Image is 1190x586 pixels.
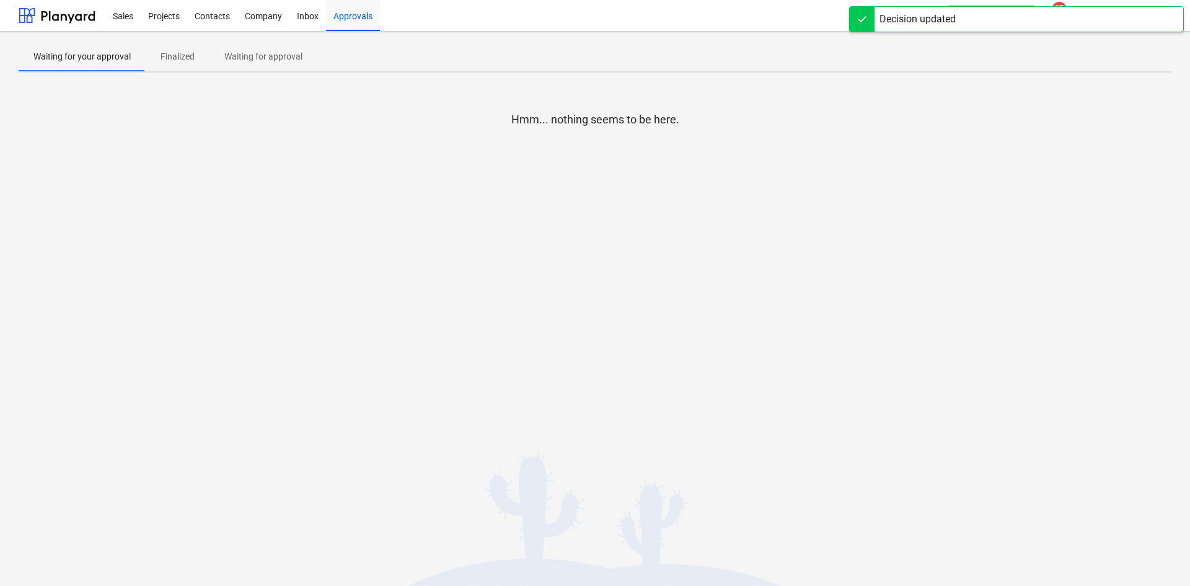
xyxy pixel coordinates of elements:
p: Hmm... nothing seems to be here. [511,112,679,127]
p: Waiting for your approval [33,50,131,63]
iframe: Chat Widget [1128,526,1190,586]
div: Decision updated [879,12,956,27]
p: Finalized [161,50,195,63]
div: Widget de chat [1128,526,1190,586]
p: Waiting for approval [224,50,302,63]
